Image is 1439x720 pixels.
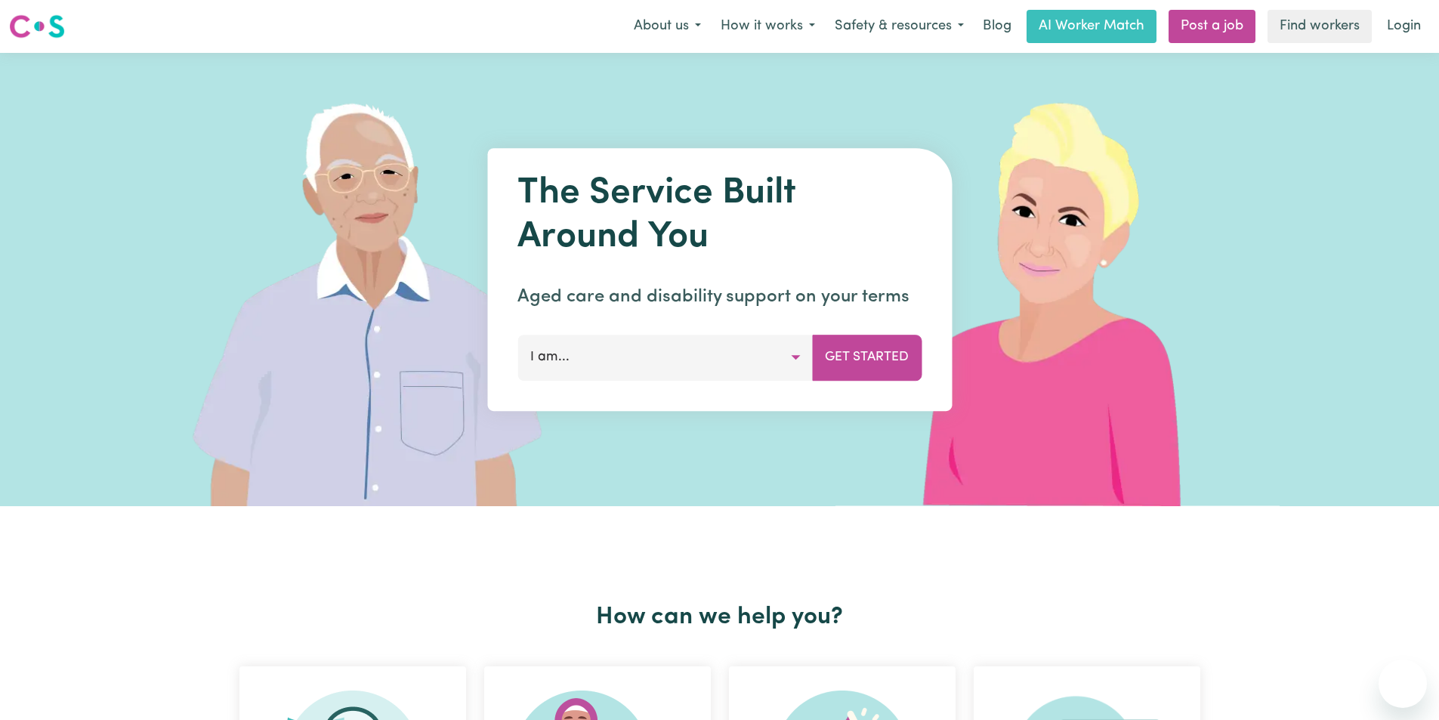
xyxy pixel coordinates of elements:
[711,11,825,42] button: How it works
[517,172,922,259] h1: The Service Built Around You
[230,603,1209,632] h2: How can we help you?
[517,335,813,380] button: I am...
[812,335,922,380] button: Get Started
[1027,10,1156,43] a: AI Worker Match
[1379,660,1427,708] iframe: Button to launch messaging window
[9,9,65,44] a: Careseekers logo
[1169,10,1255,43] a: Post a job
[825,11,974,42] button: Safety & resources
[517,283,922,311] p: Aged care and disability support on your terms
[974,10,1021,43] a: Blog
[1268,10,1372,43] a: Find workers
[9,13,65,40] img: Careseekers logo
[1378,10,1430,43] a: Login
[624,11,711,42] button: About us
